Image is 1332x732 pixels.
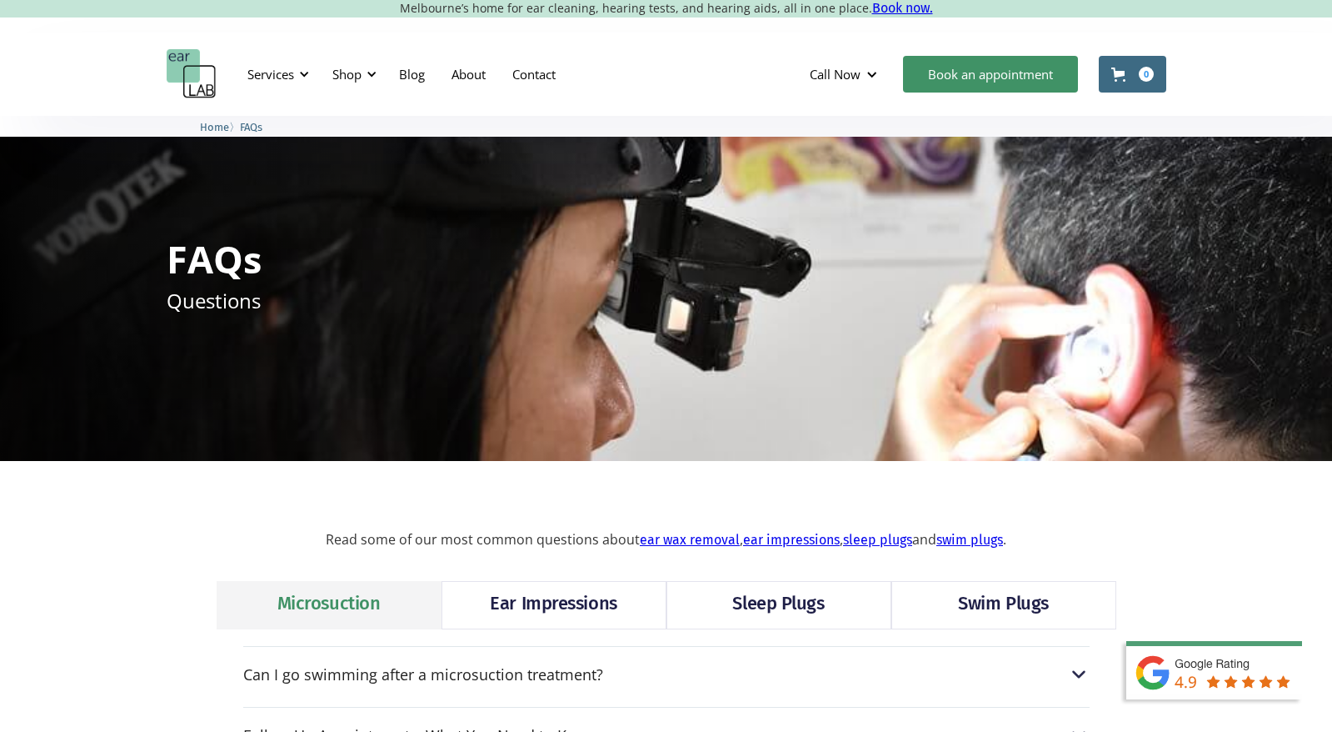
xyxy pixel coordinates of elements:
[167,286,261,315] p: Questions
[200,121,229,133] span: Home
[167,240,262,278] h1: FAQs
[499,50,569,98] a: Contact
[167,49,217,99] a: home
[1099,56,1166,93] a: Open cart
[810,66,861,83] div: Call Now
[247,66,294,83] div: Services
[240,121,262,133] span: FAQs
[237,49,314,99] div: Services
[490,590,616,617] div: Ear Impressions
[843,532,912,548] a: sleep plugs
[240,118,262,134] a: FAQs
[243,664,1090,685] div: Can I go swimming after a microsuction treatment?
[732,590,824,617] div: Sleep Plugs
[386,50,438,98] a: Blog
[243,666,603,683] div: Can I go swimming after a microsuction treatment?
[936,532,1003,548] a: swim plugs
[1139,67,1154,82] div: 0
[796,49,895,99] div: Call Now
[33,532,1299,548] p: Read some of our most common questions about , , and .
[958,590,1049,617] div: Swim Plugs
[438,50,499,98] a: About
[332,66,362,83] div: Shop
[200,118,240,136] li: 〉
[903,56,1078,93] a: Book an appointment
[743,532,840,548] a: ear impressions
[640,532,740,548] a: ear wax removal
[277,590,381,617] div: Microsuction
[200,118,229,134] a: Home
[322,49,382,99] div: Shop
